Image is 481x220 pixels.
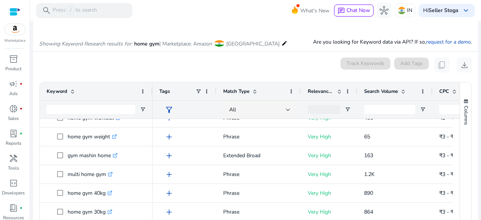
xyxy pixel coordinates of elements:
span: code_blocks [9,179,18,188]
b: Seller Stoga [428,7,458,14]
span: Match Type [223,88,250,95]
span: [GEOGRAPHIC_DATA] [226,40,280,47]
span: add [165,170,174,179]
span: Search Volume [364,88,398,95]
span: ₹3 - ₹6 [439,133,457,140]
p: Phrase [223,167,294,182]
span: fiber_manual_record [20,82,23,85]
p: home gym 30kg [68,204,112,220]
span: home gym [134,40,159,47]
p: Marketplace [5,38,26,44]
p: Reports [6,140,21,147]
button: chatChat Now [334,5,374,17]
i: Showing Keyword Research results for: [39,40,132,47]
input: Keyword Filter Input [47,105,135,114]
p: Hi [423,8,458,13]
p: Phrase [223,129,294,144]
span: download [460,61,469,70]
input: Search Volume Filter Input [364,105,415,114]
span: hub [380,6,389,15]
p: Are you looking for Keyword data via API? If so, . [313,38,472,46]
button: download [457,58,472,73]
p: multi home gym [68,167,113,182]
span: add [165,189,174,198]
p: Press to search [53,6,97,15]
p: Very High [308,185,351,201]
p: home gym weight [68,129,117,144]
span: / [67,6,74,15]
span: add [165,114,174,123]
button: Open Filter Menu [140,106,146,112]
p: Tools [8,165,19,171]
span: keyboard_arrow_down [461,6,470,15]
span: 890 [364,190,373,197]
a: request for a demo [426,38,471,46]
img: in.svg [398,7,405,14]
span: campaign [9,79,18,88]
p: Sales [8,115,19,122]
span: What's New [300,4,330,17]
span: Tags [159,88,170,95]
span: fiber_manual_record [20,107,23,110]
p: Very High [308,204,351,220]
p: Developers [2,190,25,196]
span: CPC [439,88,449,95]
span: search [42,6,51,15]
span: filter_alt [165,105,174,114]
span: 163 [364,152,373,159]
span: Keyword [47,88,67,95]
p: gym mashin home [68,148,118,163]
span: inventory_2 [9,55,18,64]
button: Open Filter Menu [345,106,351,112]
span: 1.2K [364,171,375,178]
span: ₹3 - ₹6 [439,190,457,197]
span: donut_small [9,104,18,113]
span: ₹3 - ₹6 [439,171,457,178]
img: amazon.svg [5,24,25,35]
span: fiber_manual_record [20,132,23,135]
span: Columns [463,106,469,125]
span: 65 [364,133,370,140]
p: Ads [9,90,18,97]
span: ₹3 - ₹6 [439,208,457,215]
span: All [229,106,236,113]
span: 400 [364,114,373,121]
p: Very High [308,167,351,182]
p: Phrase [223,185,294,201]
span: 864 [364,208,373,215]
p: Extended Broad [223,148,294,163]
span: add [165,132,174,141]
button: hub [377,3,392,18]
span: add [165,151,174,160]
span: lab_profile [9,129,18,138]
p: Very High [308,148,351,163]
p: IN [407,4,412,17]
p: home gym 40kg [68,185,112,201]
p: Product [5,65,21,72]
p: Phrase [223,204,294,220]
button: Open Filter Menu [420,106,426,112]
span: Relevance Score [308,88,334,95]
span: handyman [9,154,18,163]
span: Chat Now [346,7,370,14]
span: add [165,208,174,217]
span: ₹3 - ₹6 [439,152,457,159]
span: book_4 [9,203,18,212]
p: Very High [308,129,351,144]
span: fiber_manual_record [20,206,23,209]
mat-icon: edit [281,39,287,48]
span: chat [337,7,345,15]
span: | Marketplace: Amazon [159,40,212,47]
